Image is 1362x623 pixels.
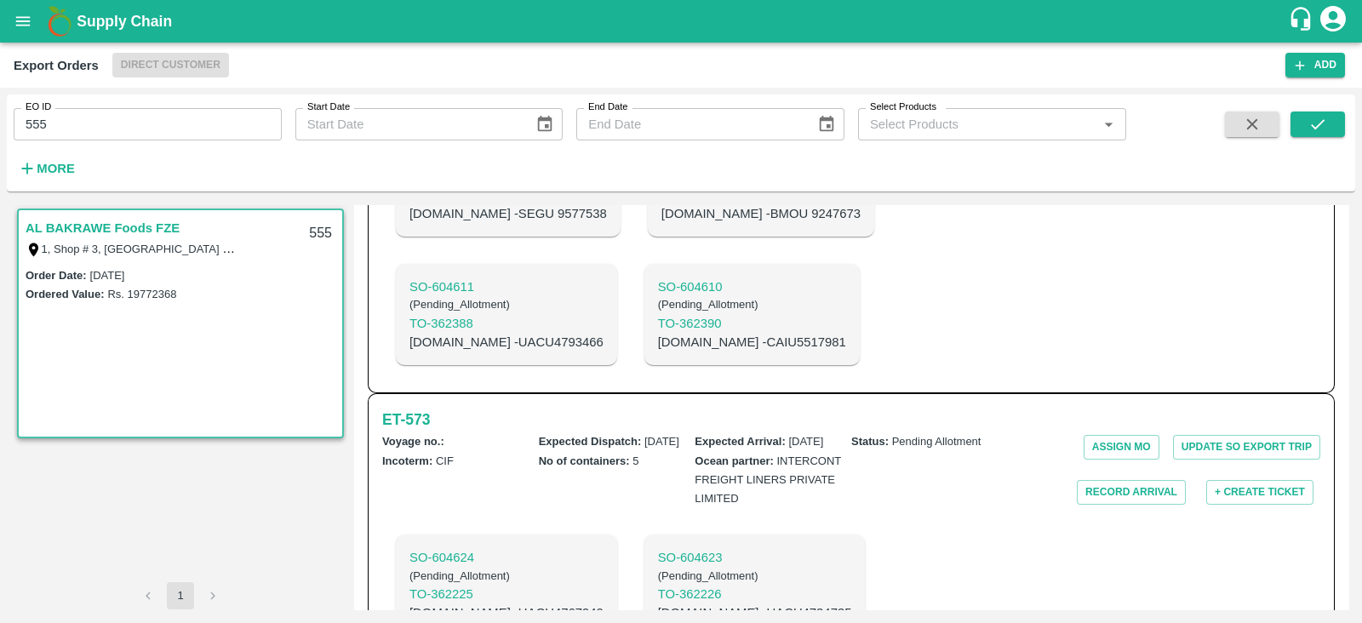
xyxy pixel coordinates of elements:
span: CIF [436,454,454,467]
h6: ( Pending_Allotment ) [658,568,852,585]
nav: pagination navigation [132,582,229,609]
a: SO-604624 [409,548,604,567]
p: TO- 362226 [658,585,852,603]
b: Supply Chain [77,13,172,30]
button: More [14,154,79,183]
button: page 1 [167,582,194,609]
a: AL BAKRAWE Foods FZE [26,217,180,239]
a: TO-362390 [658,314,846,333]
button: open drawer [3,2,43,41]
p: TO- 362225 [409,585,604,603]
h6: ET- 573 [382,408,430,432]
label: Select Products [870,100,936,114]
p: SO- 604610 [658,277,846,296]
b: Incoterm : [382,454,432,467]
p: [DOMAIN_NAME] - UACU4734735 [658,603,852,622]
label: Start Date [307,100,350,114]
button: + Create Ticket [1206,480,1313,505]
input: Enter EO ID [14,108,282,140]
button: Choose date [529,108,561,140]
p: SO- 604624 [409,548,604,567]
a: ET-573 [382,408,430,432]
a: SO-604610 [658,277,846,296]
button: Open [1097,113,1119,135]
p: [DOMAIN_NAME] - BMOU 9247673 [661,204,861,223]
strong: More [37,162,75,175]
p: SO- 604623 [658,548,852,567]
button: Add [1285,53,1345,77]
input: End Date [576,108,803,140]
label: [DATE] [90,269,125,282]
label: Order Date : [26,269,87,282]
div: 555 [299,214,342,254]
a: TO-362388 [409,314,604,333]
span: 5 [632,454,638,467]
p: TO- 362388 [409,314,604,333]
label: End Date [588,100,627,114]
label: Rs. 19772368 [107,288,176,300]
div: account of current user [1318,3,1348,39]
button: Assign MO [1084,435,1159,460]
label: EO ID [26,100,51,114]
h6: ( Pending_Allotment ) [658,296,846,313]
p: SO- 604611 [409,277,604,296]
img: logo [43,4,77,38]
div: customer-support [1288,6,1318,37]
b: No of containers : [539,454,630,467]
span: [DATE] [644,435,679,448]
a: SO-604611 [409,277,604,296]
p: [DOMAIN_NAME] - UACU4767940 [409,603,604,622]
div: Export Orders [14,54,99,77]
button: Update SO Export Trip [1173,435,1320,460]
b: Expected Arrival : [695,435,785,448]
p: TO- 362390 [658,314,846,333]
p: [DOMAIN_NAME] - UACU4793466 [409,333,604,352]
b: Status : [851,435,889,448]
h6: ( Pending_Allotment ) [409,568,604,585]
a: TO-362226 [658,585,852,603]
label: Ordered Value: [26,288,104,300]
button: Choose date [810,108,843,140]
p: [DOMAIN_NAME] - CAIU5517981 [658,333,846,352]
button: Record Arrival [1077,480,1186,505]
a: Supply Chain [77,9,1288,33]
input: Select Products [863,113,1093,135]
span: Pending Allotment [892,435,981,448]
b: Voyage no. : [382,435,444,448]
a: TO-362225 [409,585,604,603]
input: Start Date [295,108,522,140]
span: [DATE] [788,435,823,448]
b: Ocean partner : [695,454,774,467]
h6: ( Pending_Allotment ) [409,296,604,313]
label: 1, Shop # 3, [GEOGRAPHIC_DATA] – central fruits and vegetables market, , , , , [GEOGRAPHIC_DATA] [42,242,553,255]
span: INTERCONT FREIGHT LINERS PRIVATE LIMITED [695,454,841,506]
b: Expected Dispatch : [539,435,642,448]
a: SO-604623 [658,548,852,567]
p: [DOMAIN_NAME] - SEGU 9577538 [409,204,607,223]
